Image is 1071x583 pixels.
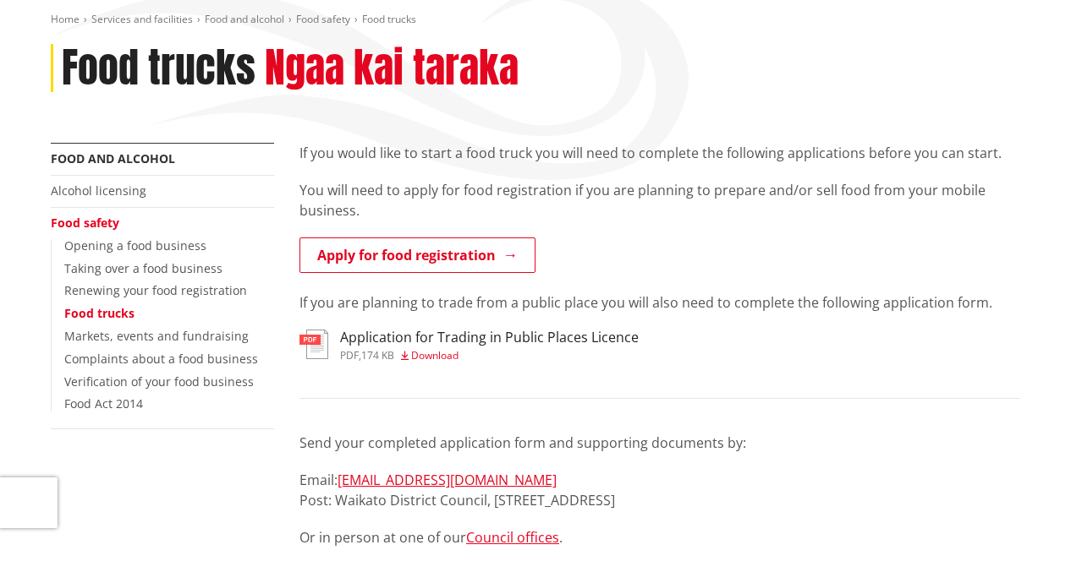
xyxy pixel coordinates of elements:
p: If you are planning to trade from a public place you will also need to complete the following app... [299,292,1020,313]
a: Food trucks [64,305,135,321]
a: Food and alcohol [205,12,284,26]
a: Food safety [51,215,119,231]
h2: Ngaa kai taraka [265,44,519,93]
div: , [340,351,639,361]
a: Application for Trading in Public Places Licence pdf,174 KB Download [299,330,639,360]
a: [EMAIL_ADDRESS][DOMAIN_NAME] [338,471,557,489]
a: Verification of your food business [64,373,254,390]
img: document-pdf.svg [299,330,328,359]
p: Or in person at one of our . [299,527,1020,548]
a: Home [51,12,80,26]
span: 174 KB [361,348,394,362]
a: Food and alcohol [51,150,175,166]
a: Opening a food business [64,237,206,253]
span: Food trucks [362,12,416,26]
p: You will need to apply for food registration if you are planning to prepare and/or sell food from... [299,180,1020,221]
a: Taking over a food business [64,260,222,276]
a: Services and facilities [91,12,193,26]
a: Food safety [296,12,350,26]
p: Email: Post: Waikato District Council, [STREET_ADDRESS] [299,470,1020,510]
iframe: Messenger Launcher [993,512,1054,573]
a: Alcohol licensing [51,183,146,199]
span: pdf [340,348,359,362]
span: Download [411,348,459,362]
a: Food Act 2014 [64,395,143,411]
h1: Food trucks [62,44,255,93]
a: Renewing your food registration [64,282,247,298]
p: Send your completed application form and supporting documents by: [299,433,1020,453]
p: If you would like to start a food truck you will need to complete the following applications befo... [299,143,1020,163]
h3: Application for Trading in Public Places Licence [340,330,639,346]
a: Markets, events and fundraising [64,328,249,344]
a: Apply for food registration [299,237,535,273]
a: Council offices [466,528,559,547]
a: Complaints about a food business [64,351,258,367]
nav: breadcrumb [51,13,1020,27]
